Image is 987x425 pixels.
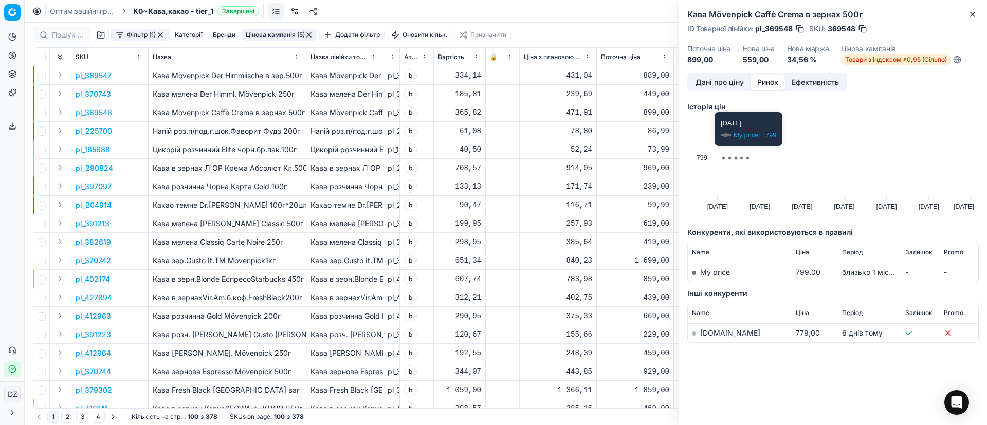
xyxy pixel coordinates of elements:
[404,402,417,415] span: b
[54,87,66,100] button: Expand
[687,227,979,237] h5: Конкуренти, які використовуються в правилі
[787,45,829,52] dt: Нова маржа
[388,385,395,395] div: pl_379302
[689,75,751,90] button: Дані про ціну
[707,202,728,210] text: [DATE]
[310,200,379,210] div: Какао темне Dr.[PERSON_NAME] 100г*20шт
[678,144,746,155] div: 58,99
[153,237,302,247] p: Кава мелена Classiq Carte Noire 250г
[171,29,207,41] button: Категорії
[388,70,395,81] div: pl_369547
[54,402,66,414] button: Expand
[310,274,379,284] div: Кава в зерн.Blonde ЕспресоStarbucks 450г
[687,288,979,299] h5: Інші конкуренти
[687,25,753,32] span: ID Товарної лінійки :
[54,180,66,192] button: Expand
[76,348,111,358] p: pl_412964
[905,309,933,317] span: Залишок
[940,263,978,282] td: -
[132,413,217,421] div: :
[76,181,112,192] button: pl_397097
[687,8,979,21] h2: Кава Mövenpick Caffè Crema в зернах 500г
[841,45,961,52] dt: Цінова кампанія
[153,366,302,377] p: Кава зернова Espresso Mövenpick 500г
[388,107,395,118] div: pl_369548
[404,236,417,248] span: b
[54,124,66,137] button: Expand
[678,274,746,284] div: 819,00
[524,70,592,81] div: 431,04
[678,126,746,136] div: 58,99
[678,163,746,173] div: 799,00
[678,107,746,118] div: 559,00
[919,202,939,210] text: [DATE]
[404,347,417,359] span: b
[388,274,395,284] div: pl_402174
[524,200,592,210] div: 116,71
[601,311,669,321] div: 669,00
[678,311,746,321] div: 639,00
[132,413,182,421] span: Кількість на стр.
[388,403,395,414] div: pl_412141
[54,291,66,303] button: Expand
[153,403,302,414] p: Кава в зернах KenyaKEGWA ф. YOCO 250г
[388,329,395,340] div: pl_391223
[678,292,746,303] div: 419,00
[153,181,302,192] p: Кава розчинна Чорна Карта Gold 100г
[61,411,74,423] button: 2
[944,248,963,256] span: Promo
[601,274,669,284] div: 859,00
[76,329,111,340] p: pl_391223
[438,329,481,340] div: 120,67
[274,413,285,421] strong: 100
[438,311,481,321] div: 290,95
[76,126,112,136] button: pl_225700
[834,202,854,210] text: [DATE]
[153,53,171,61] span: Назва
[524,311,592,321] div: 375,33
[387,29,452,41] button: Оновити кільк.
[438,348,481,358] div: 192,55
[404,365,417,378] span: b
[796,268,820,276] span: 799,00
[310,292,379,303] div: Кава в зернахVir.Аm.б.коф.FreshBlack200г
[76,70,112,81] button: pl_369547
[54,254,66,266] button: Expand
[524,89,592,99] div: 239,69
[310,366,379,377] div: Кава зернова Espresso Mövenpick 500г
[438,385,481,395] div: 1 059,00
[153,163,302,173] p: Кава в зернах Л`ОР Крема Абсолют Кл.500г
[217,6,259,16] span: Завершені
[524,366,592,377] div: 443,85
[687,54,730,65] dd: 899,00
[76,200,112,210] button: pl_204914
[310,218,379,229] div: Кава мелена [PERSON_NAME] Classic 500г
[54,161,66,174] button: Expand
[692,248,709,256] span: Name
[310,329,379,340] div: Кава розч. [PERSON_NAME] Gusto [PERSON_NAME] 120г
[153,107,302,118] p: Кава Mövenpick Caffè Crema в зернах 500г
[678,70,746,81] div: 839,00
[47,411,59,423] button: 1
[388,89,395,99] div: pl_370743
[188,413,198,421] strong: 100
[54,328,66,340] button: Expand
[787,54,829,65] dd: 34,56 %
[310,348,379,358] div: Кава [PERSON_NAME]. Mövenpick 250г
[601,366,669,377] div: 929,00
[76,218,109,229] p: pl_391213
[310,89,379,99] div: Кава мелена Der Himml. Mövenpick 250г
[687,45,730,52] dt: Поточна ціна
[692,309,709,317] span: Name
[310,237,379,247] div: Кава мелена Classiq Carte Noire 250г
[751,75,785,90] button: Ринок
[50,6,259,16] nav: breadcrumb
[153,348,302,358] p: Кава [PERSON_NAME]. Mövenpick 250г
[438,163,481,173] div: 708,57
[310,107,379,118] div: Кава Mövenpick Caffè Crema в зернах 500г
[438,126,481,136] div: 61,08
[438,255,481,266] div: 651,34
[76,274,110,284] p: pl_402174
[438,107,481,118] div: 365,82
